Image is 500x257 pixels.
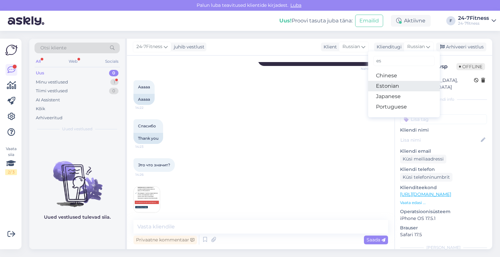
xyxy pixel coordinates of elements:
p: Vaata edasi ... [400,200,487,206]
img: Askly Logo [5,44,18,56]
div: Klienditugi [374,44,402,50]
span: Saada [367,237,385,243]
input: Lisa tag [400,114,487,124]
div: juhib vestlust [171,44,204,50]
div: [PERSON_NAME] [400,245,487,251]
span: Uued vestlused [62,126,92,132]
div: Web [67,57,79,66]
span: 14:23 [135,144,160,149]
p: Kliendi tag'id [400,106,487,113]
div: Socials [104,57,120,66]
span: Luba [288,2,303,8]
span: Nähtud ✓ 14:22 [361,66,386,71]
span: Ааааа [138,84,150,89]
span: Russian [342,43,360,50]
div: Aktiivne [391,15,431,27]
div: Kõik [36,106,45,112]
div: Proovi tasuta juba täna: [279,17,353,25]
p: Kliendi telefon [400,166,487,173]
div: 0 [109,88,118,94]
div: F [446,16,455,25]
a: 24-7Fitness24-7fitness [458,16,496,26]
div: Arhiveeritud [36,115,62,121]
div: Aaaaa [133,94,155,105]
span: Это что значит? [138,162,170,167]
a: Japanese [368,91,440,102]
div: AI Assistent [36,97,60,103]
span: Спасибо [138,123,156,128]
p: Safari 17.5 [400,231,487,238]
p: Kliendi email [400,148,487,155]
div: Thank you [133,133,163,144]
input: Lisa nimi [400,136,479,144]
span: 24-7Fitness [136,43,162,50]
div: Küsi meiliaadressi [400,155,446,163]
span: Offline [456,63,485,70]
div: 2 / 3 [5,169,17,175]
a: Chinese [368,71,440,81]
div: All [35,57,42,66]
b: Uus! [279,18,292,24]
span: 14:22 [135,105,160,110]
p: Uued vestlused tulevad siia. [44,214,111,221]
div: Klient [321,44,337,50]
div: Vaata siia [5,146,17,175]
div: Privaatne kommentaar [133,236,197,244]
div: Tiimi vestlused [36,88,68,94]
div: 1 [110,79,118,85]
div: 24-7Fitness [458,16,489,21]
p: iPhone OS 17.5.1 [400,215,487,222]
span: 14:26 [136,213,160,218]
p: Brauser [400,225,487,231]
img: No chats [29,149,125,208]
input: Kirjuta, millist tag'i otsid [373,56,435,66]
p: Klienditeekond [400,184,487,191]
a: Estonian [368,81,440,91]
span: 14:26 [135,172,160,177]
div: Uus [36,70,44,76]
div: 24-7fitness [458,21,489,26]
span: Otsi kliente [40,45,66,51]
span: Russian [407,43,425,50]
a: [URL][DOMAIN_NAME] [400,191,451,197]
button: Emailid [355,15,383,27]
div: Kliendi info [400,96,487,102]
p: Operatsioonisüsteem [400,208,487,215]
div: Minu vestlused [36,79,68,85]
p: Kliendi nimi [400,127,487,134]
div: 0 [109,70,118,76]
div: Küsi telefoninumbrit [400,173,452,182]
img: Attachment [134,186,160,212]
div: Arhiveeri vestlus [436,43,486,51]
a: Portuguese [368,102,440,112]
